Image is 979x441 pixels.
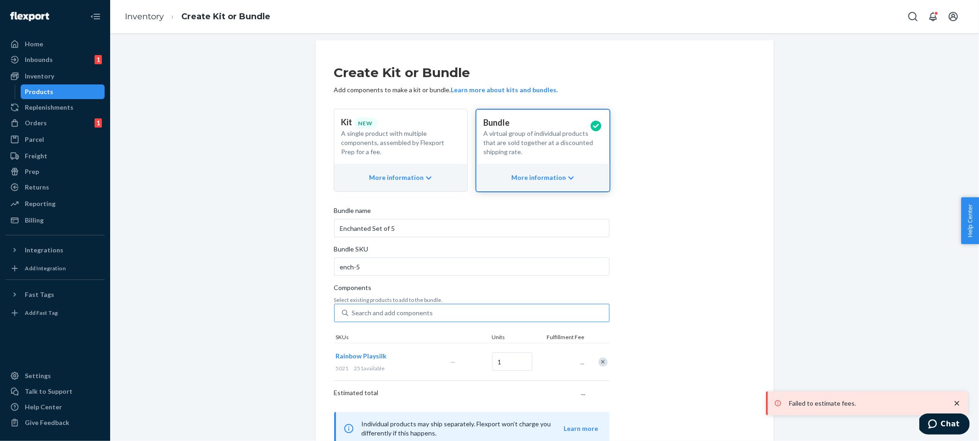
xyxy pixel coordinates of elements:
div: Help Center [25,402,62,412]
a: Settings [6,368,105,383]
div: Replenishments [25,103,73,112]
button: Learn more [564,424,599,433]
div: 1 [95,55,102,64]
div: More information [334,164,467,191]
button: Open account menu [944,7,962,26]
div: Freight [25,151,47,161]
button: Fast Tags [6,287,105,302]
button: KitNewA single product with multiple components, assembled by Flexport Prep for a fee.More inform... [334,109,467,191]
ol: breadcrumbs [117,3,278,30]
img: Flexport logo [10,12,49,21]
p: ... [468,388,586,397]
button: Integrations [6,243,105,257]
a: Freight [6,149,105,163]
p: Bundle [484,117,595,129]
div: Add Integration [25,264,66,272]
a: Orders1 [6,116,105,130]
a: Inbounds1 [6,52,105,67]
a: Inventory [6,69,105,84]
div: Home [25,39,43,49]
button: Close Navigation [86,7,105,26]
div: Add Fast Tag [25,309,58,317]
button: Talk to Support [6,384,105,399]
p: Failed to estimate fees. [789,399,943,408]
a: Home [6,37,105,51]
a: Products [21,84,105,99]
span: 251 available [354,365,385,372]
div: Integrations [25,246,63,255]
div: Give Feedback [25,418,69,427]
a: Add Integration [6,261,105,276]
button: Open notifications [924,7,942,26]
button: Open Search Box [904,7,922,26]
a: Returns [6,180,105,195]
div: Products [25,87,54,96]
span: Components [334,283,372,296]
div: More information [476,164,610,191]
div: Reporting [25,199,56,208]
span: Rainbow Playsilk [336,352,387,360]
div: Units [490,333,531,343]
span: Bundle SKU [334,245,369,257]
a: Reporting [6,196,105,211]
svg: close toast [952,399,962,408]
a: Replenishments [6,100,105,115]
a: Parcel [6,132,105,147]
input: Bundle name [334,219,610,237]
a: Inventory [125,11,164,22]
a: Billing [6,213,105,228]
span: 5021 [336,365,349,372]
div: Fulfillment Fee [531,333,587,343]
div: New [354,117,377,129]
div: Settings [25,371,51,380]
div: Billing [25,216,44,225]
div: Search and add components [352,308,433,318]
input: Bundle SKU [334,257,610,276]
button: ComponentsSelect existing products to add to the bundle.Search and add componentsSKUsUnitsFulfill... [336,352,387,361]
p: A single product with multiple components, assembled by Flexport Prep for a fee. [341,129,453,156]
span: Individual products may ship separately. Flexport won’t charge you differently if this happens. [362,420,551,437]
p: Kit [341,117,453,129]
div: Prep [25,167,39,176]
button: BundleA virtual group of individual products that are sold together at a discounted shipping rate... [476,110,610,191]
input: Quantity [492,352,532,371]
div: Parcel [25,135,44,144]
p: ... [533,357,585,367]
div: Orders [25,118,47,128]
a: Help Center [6,400,105,414]
p: Add components to make a kit or bundle. [334,85,610,95]
div: 1 [95,118,102,128]
a: Add Fast Tag [6,306,105,320]
div: Talk to Support [25,387,73,396]
p: Select existing products to add to the bundle. [334,296,610,304]
button: Give Feedback [6,415,105,430]
div: SKUs [334,333,490,343]
div: Fast Tags [25,290,54,299]
span: — [451,358,456,366]
button: Help Center [961,197,979,244]
h2: Create Kit or Bundle [334,64,610,81]
p: A virtual group of individual products that are sold together at a discounted shipping rate. [484,129,595,156]
button: Learn more about kits and bundles. [451,85,558,95]
iframe: Opens a widget where you can chat to one of our agents [919,413,970,436]
a: Prep [6,164,105,179]
div: Inventory [25,72,54,81]
div: Inbounds [25,55,53,64]
p: Estimated total [334,388,461,397]
span: Bundle name [334,206,371,219]
a: Create Kit or Bundle [181,11,270,22]
div: Returns [25,183,49,192]
div: Remove Item [599,357,608,367]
